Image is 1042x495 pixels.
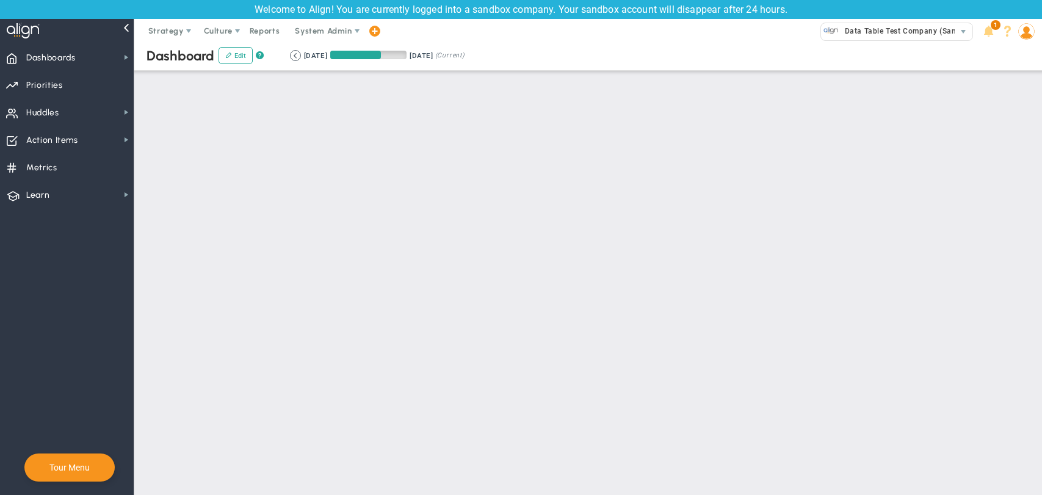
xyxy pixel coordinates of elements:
img: 33584.Company.photo [823,23,839,38]
span: Priorities [26,73,63,98]
span: System Admin [295,26,352,35]
span: Dashboard [147,48,214,64]
span: Data Table Test Company (Sandbox) [839,23,977,39]
span: Action Items [26,128,78,153]
span: Metrics [26,155,57,181]
span: Dashboards [26,45,76,71]
button: Edit [219,47,253,64]
span: select [955,23,972,40]
button: Tour Menu [46,462,93,473]
span: 1 [991,20,1000,30]
div: Period Progress: 66% Day 60 of 90 with 30 remaining. [330,51,407,59]
li: Announcements [979,19,998,43]
span: Strategy [148,26,184,35]
img: 64089.Person.photo [1018,23,1035,40]
span: Culture [204,26,233,35]
span: Learn [26,182,49,208]
div: [DATE] [410,50,433,61]
span: Huddles [26,100,59,126]
li: Help & Frequently Asked Questions (FAQ) [998,19,1017,43]
button: Go to previous period [290,50,301,61]
span: Reports [244,19,286,43]
span: (Current) [435,50,465,61]
div: [DATE] [304,50,327,61]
